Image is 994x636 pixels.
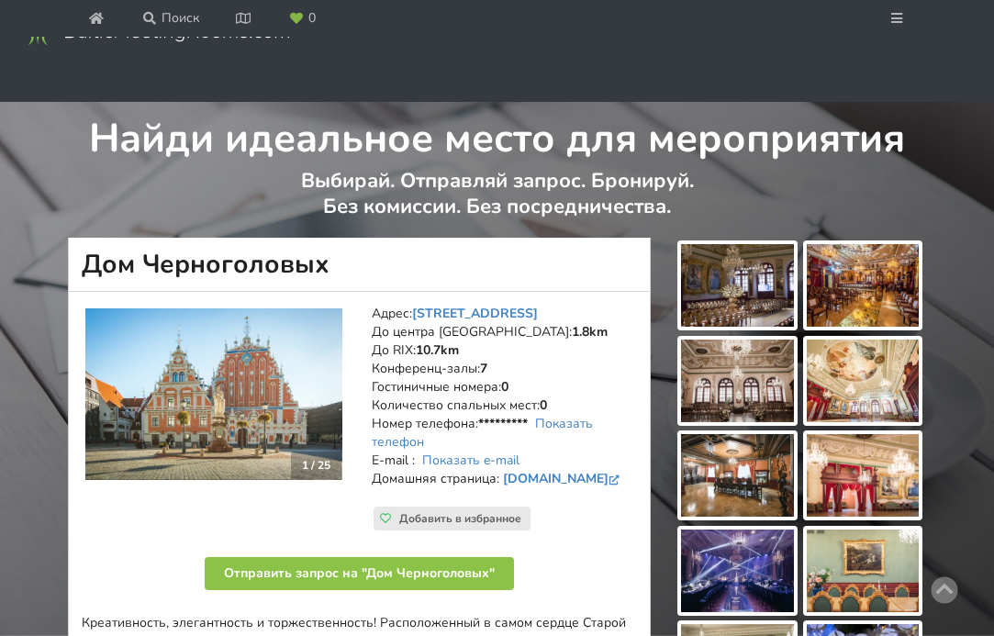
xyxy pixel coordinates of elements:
img: Дом Черноголовых | Рига | Площадка для мероприятий - фото галереи [681,244,794,327]
p: Выбирай. Отправляй запрос. Бронируй. Без комиссии. Без посредничества. [69,168,925,239]
a: [DOMAIN_NAME] [503,470,623,487]
img: Дом Черноголовых | Рига | Площадка для мероприятий - фото галереи [681,340,794,422]
a: Конференц-центр | Рига | Дом Черноголовых 1 / 25 [85,308,342,480]
h1: Дом Черноголовых [68,238,651,292]
img: Дом Черноголовых | Рига | Площадка для мероприятий - фото галереи [807,340,920,422]
div: 1 / 25 [291,452,341,479]
img: Конференц-центр | Рига | Дом Черноголовых [85,308,342,480]
img: Дом Черноголовых | Рига | Площадка для мероприятий - фото галереи [681,530,794,612]
img: Дом Черноголовых | Рига | Площадка для мероприятий - фото галереи [807,244,920,327]
img: Дом Черноголовых | Рига | Площадка для мероприятий - фото галереи [681,434,794,517]
strong: 0 [540,396,547,414]
img: Дом Черноголовых | Рига | Площадка для мероприятий - фото галереи [807,434,920,517]
strong: 10.7km [416,341,459,359]
a: Показать e-mail [422,452,519,469]
a: [STREET_ADDRESS] [412,305,538,322]
strong: 0 [501,378,508,396]
a: Поиск [130,2,212,35]
img: Дом Черноголовых | Рига | Площадка для мероприятий - фото галереи [807,530,920,612]
h1: Найди идеальное место для мероприятия [69,102,925,164]
a: Показать телефон [372,415,593,451]
address: Адрес: До центра [GEOGRAPHIC_DATA]: До RIX: Конференц-залы: Гостиничные номера: Количество спальн... [372,305,636,507]
strong: 7 [480,360,487,377]
span: 0 [308,12,316,25]
strong: 1.8km [572,323,608,340]
button: Отправить запрос на "Дом Черноголовых" [205,557,514,590]
span: Добавить в избранное [399,511,521,526]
